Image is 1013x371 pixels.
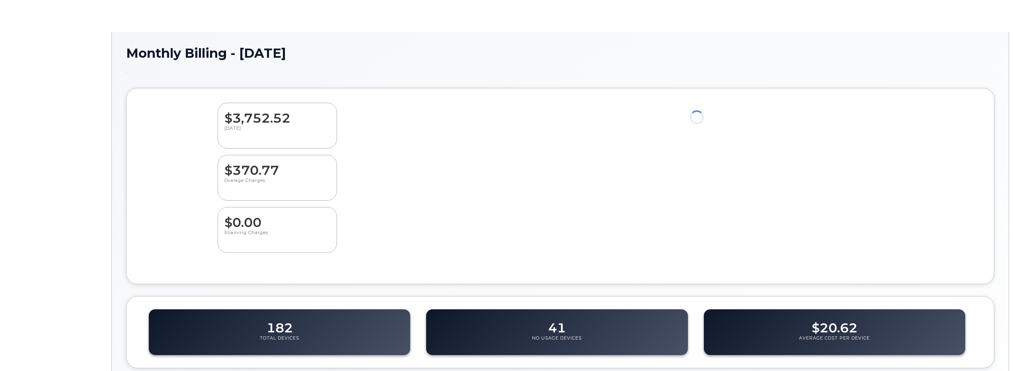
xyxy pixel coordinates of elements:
dd: $370.77 [224,155,330,178]
dd: $0.00 [224,207,330,230]
p: No Usage Devices [532,335,582,350]
p: Roaming Charges [224,230,330,244]
p: Total Devices [260,335,299,350]
dd: 182 [267,313,293,335]
dd: $3,752.52 [224,103,330,125]
h1: Monthly Billing - [DATE] [126,46,994,60]
dd: 41 [548,313,566,335]
dd: $20.62 [812,313,857,335]
p: [DATE] [224,125,330,140]
p: Average Cost Per Device [799,335,870,350]
p: Overage Charges [224,178,330,192]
